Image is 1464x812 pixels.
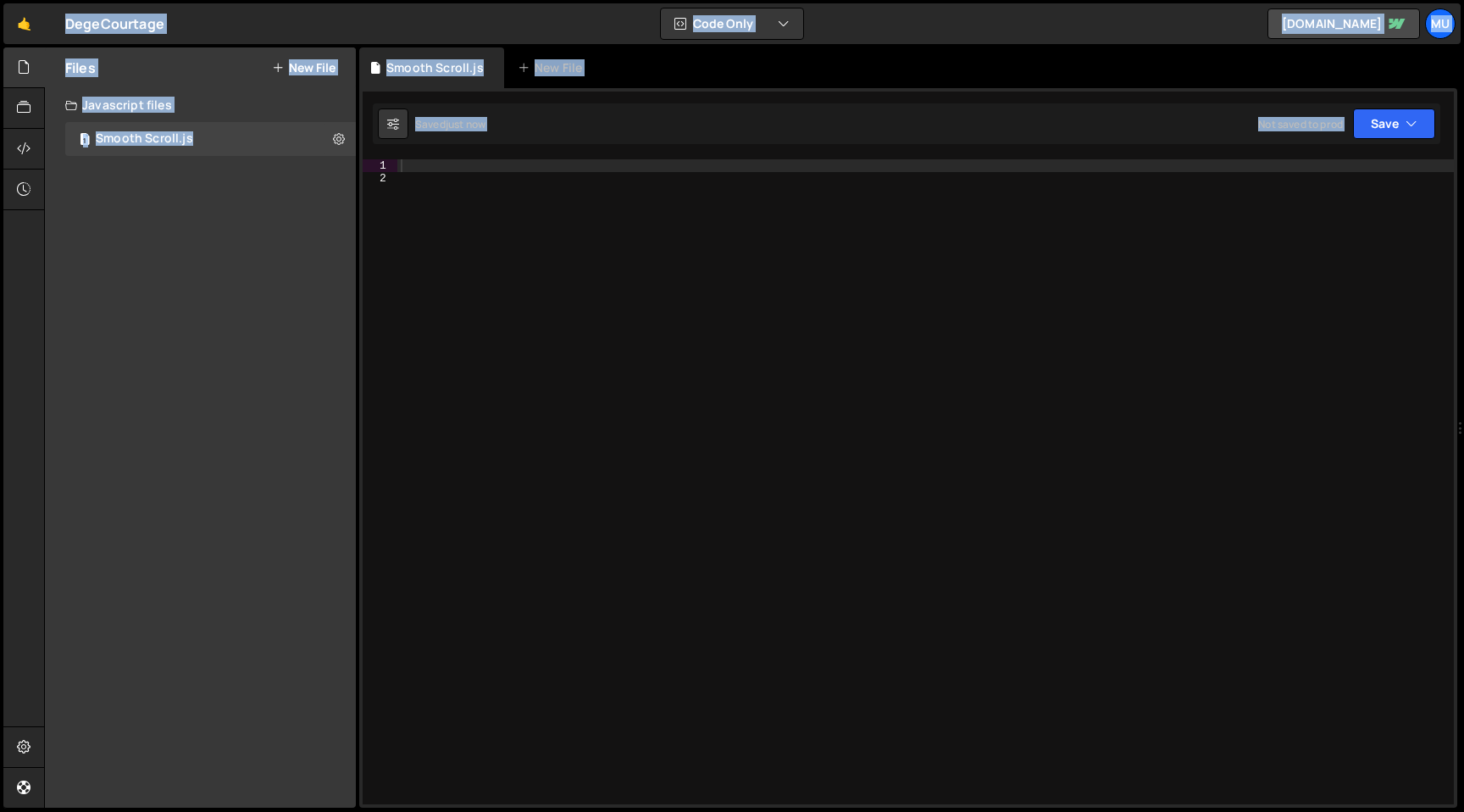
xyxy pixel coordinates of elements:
[96,131,193,147] div: Smooth Scroll.js
[1267,8,1420,39] a: [DOMAIN_NAME]
[363,159,397,172] div: 1
[65,14,164,34] div: DegeCourtage
[45,88,356,122] div: Javascript files
[415,117,485,131] div: Saved
[65,122,356,156] div: 16691/45598.js
[1425,8,1456,39] a: Mu
[1258,117,1343,131] div: Not saved to prod
[272,61,335,75] button: New File
[363,172,397,185] div: 2
[1353,108,1435,139] button: Save
[518,59,589,76] div: New File
[80,134,90,147] span: 1
[386,59,484,76] div: Smooth Scroll.js
[661,8,803,39] button: Code Only
[446,117,485,131] div: just now
[65,58,96,77] h2: Files
[3,3,45,44] a: 🤙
